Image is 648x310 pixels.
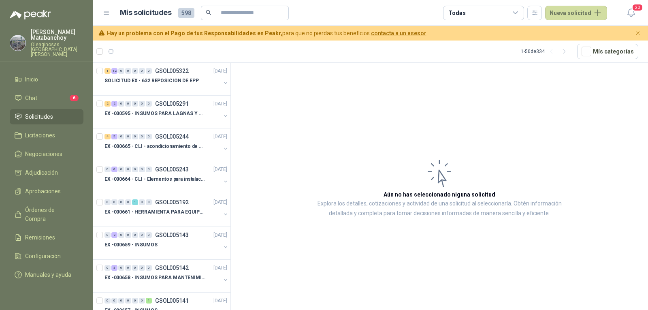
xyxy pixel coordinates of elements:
[206,10,211,15] span: search
[213,166,227,173] p: [DATE]
[132,232,138,238] div: 0
[10,202,83,227] a: Órdenes de Compra
[577,44,638,59] button: Mís categorías
[118,101,124,107] div: 0
[10,146,83,162] a: Negociaciones
[118,134,124,139] div: 0
[10,128,83,143] a: Licitaciones
[139,265,145,271] div: 0
[146,265,152,271] div: 0
[104,132,229,158] a: 4 5 0 0 0 0 0 GSOL005244[DATE] EX -000665 - CLI - acondicionamiento de caja para
[10,90,83,106] a: Chat6
[125,265,131,271] div: 0
[104,77,199,85] p: SOLICITUD EX - 632 REPOSICION DE EPP
[111,167,117,172] div: 6
[155,101,189,107] p: GSOL005291
[118,68,124,74] div: 0
[104,68,111,74] div: 1
[213,264,227,272] p: [DATE]
[118,265,124,271] div: 0
[146,298,152,304] div: 1
[104,66,229,92] a: 1 12 0 0 0 0 0 GSOL005322[DATE] SOLICITUD EX - 632 REPOSICION DE EPP
[125,232,131,238] div: 0
[118,199,124,205] div: 0
[312,199,567,218] p: Explora los detalles, cotizaciones y actividad de una solicitud al seleccionarla. Obtén informaci...
[545,6,607,20] button: Nueva solicitud
[132,298,138,304] div: 0
[632,4,643,11] span: 20
[104,274,205,282] p: EX -000658 - INSUMOS PARA MANTENIMIENTO MECANICO
[155,265,189,271] p: GSOL005142
[139,298,145,304] div: 0
[10,230,83,245] a: Remisiones
[125,298,131,304] div: 0
[125,101,131,107] div: 0
[104,265,111,271] div: 0
[111,232,117,238] div: 2
[104,208,205,216] p: EX -000661 - HERRAMIENTA PARA EQUIPO MECANICO PLAN
[448,9,465,17] div: Todas
[213,133,227,141] p: [DATE]
[31,42,83,57] p: Oleaginosas [GEOGRAPHIC_DATA][PERSON_NAME]
[384,190,495,199] h3: Aún no has seleccionado niguna solicitud
[155,298,189,304] p: GSOL005141
[118,232,124,238] div: 0
[132,68,138,74] div: 0
[10,10,51,19] img: Logo peakr
[104,199,111,205] div: 0
[213,297,227,305] p: [DATE]
[25,270,71,279] span: Manuales y ayuda
[104,134,111,139] div: 4
[104,165,229,190] a: 0 6 0 0 0 0 0 GSOL005243[DATE] EX -000664 - CLI - Elementos para instalacion de c
[125,199,131,205] div: 0
[104,110,205,118] p: EX -000595 - INSUMOS PARA LAGNAS Y OFICINAS PLANTA
[104,175,205,183] p: EX -000664 - CLI - Elementos para instalacion de c
[633,28,643,38] button: Cerrar
[125,134,131,139] div: 0
[111,101,117,107] div: 2
[155,199,189,205] p: GSOL005192
[107,29,426,38] span: para que no pierdas tus beneficios
[139,167,145,172] div: 0
[10,35,26,51] img: Company Logo
[146,167,152,172] div: 0
[104,241,158,249] p: EX -000659 - INSUMOS
[104,232,111,238] div: 0
[25,131,55,140] span: Licitaciones
[104,263,229,289] a: 0 3 0 0 0 0 0 GSOL005142[DATE] EX -000658 - INSUMOS PARA MANTENIMIENTO MECANICO
[10,165,83,180] a: Adjudicación
[10,248,83,264] a: Configuración
[125,167,131,172] div: 0
[155,68,189,74] p: GSOL005322
[25,168,58,177] span: Adjudicación
[155,167,189,172] p: GSOL005243
[111,298,117,304] div: 0
[146,232,152,238] div: 0
[371,30,426,36] a: contacta a un asesor
[10,109,83,124] a: Solicitudes
[146,134,152,139] div: 0
[104,298,111,304] div: 0
[155,134,189,139] p: GSOL005244
[25,112,53,121] span: Solicitudes
[107,30,282,36] b: Hay un problema con el Pago de tus Responsabilidades en Peakr,
[213,231,227,239] p: [DATE]
[132,167,138,172] div: 0
[104,143,205,150] p: EX -000665 - CLI - acondicionamiento de caja para
[146,101,152,107] div: 0
[25,187,61,196] span: Aprobaciones
[213,67,227,75] p: [DATE]
[132,134,138,139] div: 0
[25,233,55,242] span: Remisiones
[111,68,117,74] div: 12
[139,199,145,205] div: 0
[146,68,152,74] div: 0
[132,199,138,205] div: 1
[10,184,83,199] a: Aprobaciones
[118,167,124,172] div: 0
[104,230,229,256] a: 0 2 0 0 0 0 0 GSOL005143[DATE] EX -000659 - INSUMOS
[132,101,138,107] div: 0
[213,199,227,206] p: [DATE]
[111,199,117,205] div: 0
[155,232,189,238] p: GSOL005143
